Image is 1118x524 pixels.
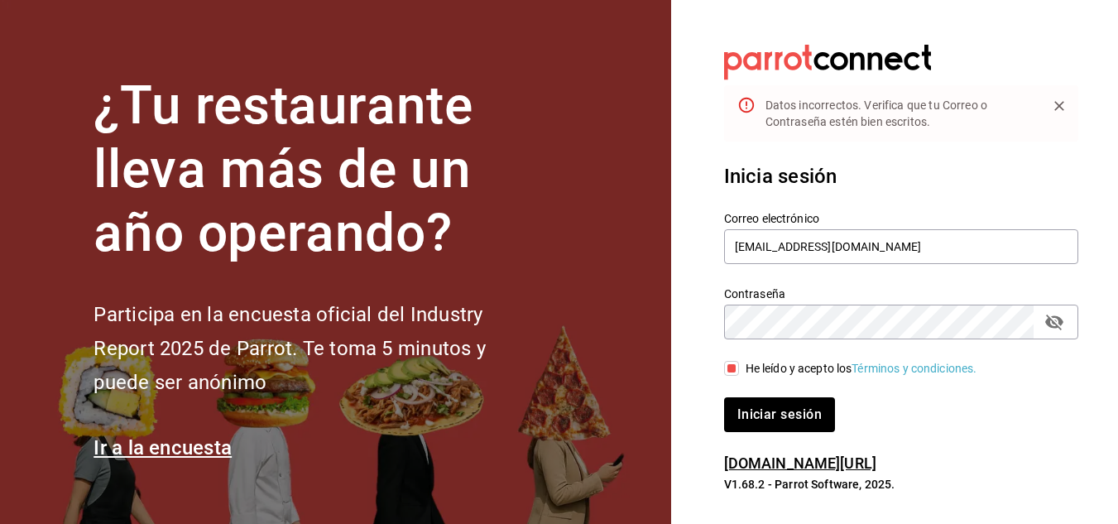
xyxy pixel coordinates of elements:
h2: Participa en la encuesta oficial del Industry Report 2025 de Parrot. Te toma 5 minutos y puede se... [94,298,540,399]
p: V1.68.2 - Parrot Software, 2025. [724,476,1078,493]
h1: ¿Tu restaurante lleva más de un año operando? [94,75,540,265]
label: Correo electrónico [724,213,1078,224]
h3: Inicia sesión [724,161,1078,191]
a: Ir a la encuesta [94,436,232,459]
button: passwordField [1040,308,1068,336]
a: [DOMAIN_NAME][URL] [724,454,876,472]
a: Términos y condiciones. [852,362,976,375]
button: Close [1047,94,1072,118]
label: Contraseña [724,288,1078,300]
input: Ingresa tu correo electrónico [724,229,1078,264]
div: He leído y acepto los [746,360,977,377]
button: Iniciar sesión [724,397,835,432]
div: Datos incorrectos. Verifica que tu Correo o Contraseña estén bien escritos. [765,90,1034,137]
